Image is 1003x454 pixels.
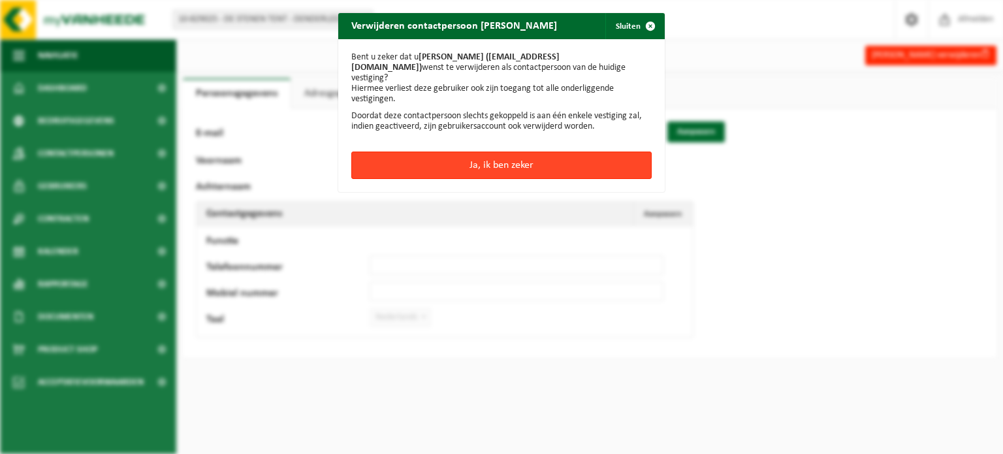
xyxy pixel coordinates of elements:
[351,152,652,179] button: Ja, ik ben zeker
[351,111,652,132] p: Doordat deze contactpersoon slechts gekoppeld is aan één enkele vestiging zal, indien geactiveerd...
[351,52,560,73] strong: [PERSON_NAME] ([EMAIL_ADDRESS][DOMAIN_NAME])
[351,52,652,105] p: Bent u zeker dat u wenst te verwijderen als contactpersoon van de huidige vestiging? Hiermee verl...
[605,13,663,39] button: Sluiten
[338,13,570,38] h2: Verwijderen contactpersoon [PERSON_NAME]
